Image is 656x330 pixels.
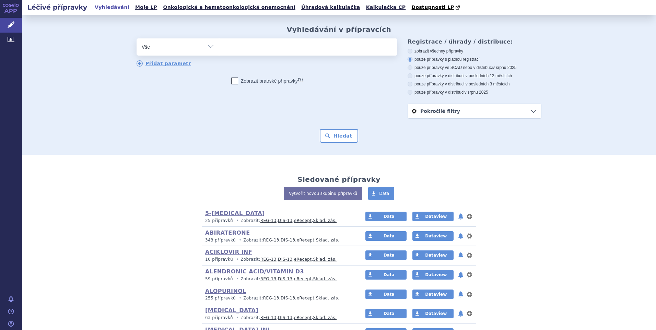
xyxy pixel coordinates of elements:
[466,309,473,318] button: nastavení
[205,315,352,321] p: Zobrazit: , , ,
[384,253,395,258] span: Data
[205,276,352,282] p: Zobrazit: , , ,
[205,307,258,314] a: [MEDICAL_DATA]
[408,81,541,87] label: pouze přípravky v distribuci v posledních 3 měsících
[281,238,295,243] a: DIS-13
[133,3,159,12] a: Moje LP
[425,253,447,258] span: Dataview
[294,315,312,320] a: eRecept
[93,3,131,12] a: Vyhledávání
[365,250,407,260] a: Data
[466,271,473,279] button: nastavení
[368,187,394,200] a: Data
[234,257,241,262] i: •
[425,214,447,219] span: Dataview
[299,3,362,12] a: Úhradová kalkulačka
[205,249,252,255] a: ACIKLOVIR INF
[457,309,464,318] button: notifikace
[205,288,246,294] a: ALOPURINOL
[411,4,454,10] span: Dostupnosti LP
[205,229,250,236] a: ABIRATERONE
[313,218,337,223] a: Sklad. zás.
[234,218,241,224] i: •
[205,210,265,216] a: 5-[MEDICAL_DATA]
[287,25,391,34] h2: Vyhledávání v přípravcích
[237,237,243,243] i: •
[263,238,279,243] a: REG-13
[260,257,277,262] a: REG-13
[205,296,236,300] span: 255 přípravků
[205,237,352,243] p: Zobrazit: , , ,
[205,218,352,224] p: Zobrazit: , , ,
[408,48,541,54] label: zobrazit všechny přípravky
[278,276,292,281] a: DIS-13
[205,238,236,243] span: 343 přípravků
[412,290,454,299] a: Dataview
[137,60,191,67] a: Přidat parametr
[457,271,464,279] button: notifikace
[408,65,541,70] label: pouze přípravky ve SCAU nebo v distribuci
[260,218,277,223] a: REG-13
[281,296,295,300] a: DIS-13
[408,57,541,62] label: pouze přípravky s platnou registrací
[457,251,464,259] button: notifikace
[425,292,447,297] span: Dataview
[412,270,454,280] a: Dataview
[365,270,407,280] a: Data
[457,232,464,240] button: notifikace
[278,315,292,320] a: DIS-13
[384,234,395,238] span: Data
[205,218,233,223] span: 25 přípravků
[457,212,464,221] button: notifikace
[297,238,315,243] a: eRecept
[260,315,277,320] a: REG-13
[294,276,312,281] a: eRecept
[294,257,312,262] a: eRecept
[412,250,454,260] a: Dataview
[464,90,488,95] span: v srpnu 2025
[384,272,395,277] span: Data
[408,90,541,95] label: pouze přípravky v distribuci
[316,238,340,243] a: Sklad. zás.
[425,311,447,316] span: Dataview
[205,276,233,281] span: 59 přípravků
[365,231,407,241] a: Data
[379,191,389,196] span: Data
[231,78,303,84] label: Zobrazit bratrské přípravky
[412,231,454,241] a: Dataview
[278,257,292,262] a: DIS-13
[408,104,541,118] a: Pokročilé filtry
[364,3,408,12] a: Kalkulačka CP
[260,276,277,281] a: REG-13
[365,212,407,221] a: Data
[298,77,303,82] abbr: (?)
[412,212,454,221] a: Dataview
[297,175,380,184] h2: Sledované přípravky
[384,292,395,297] span: Data
[205,295,352,301] p: Zobrazit: , , ,
[384,214,395,219] span: Data
[408,38,541,45] h3: Registrace / úhrady / distribuce:
[466,232,473,240] button: nastavení
[466,212,473,221] button: nastavení
[408,73,541,79] label: pouze přípravky v distribuci v posledních 12 měsících
[313,315,337,320] a: Sklad. zás.
[313,257,337,262] a: Sklad. zás.
[493,65,516,70] span: v srpnu 2025
[412,309,454,318] a: Dataview
[457,290,464,298] button: notifikace
[22,2,93,12] h2: Léčivé přípravky
[320,129,359,143] button: Hledat
[425,234,447,238] span: Dataview
[237,295,243,301] i: •
[234,315,241,321] i: •
[205,257,233,262] span: 10 přípravků
[205,268,304,275] a: ALENDRONIC ACID/VITAMIN D3
[297,296,315,300] a: eRecept
[384,311,395,316] span: Data
[313,276,337,281] a: Sklad. zás.
[161,3,297,12] a: Onkologická a hematoonkologická onemocnění
[205,257,352,262] p: Zobrazit: , , ,
[234,276,241,282] i: •
[205,315,233,320] span: 63 přípravků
